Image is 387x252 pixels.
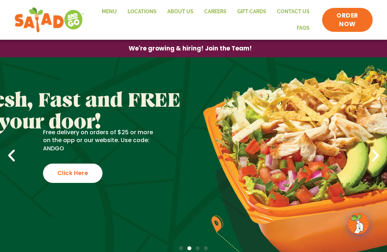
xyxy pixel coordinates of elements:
[196,246,200,250] span: Go to slide 3
[199,4,232,20] a: Careers
[348,213,368,233] img: wpChatIcon
[91,4,315,36] nav: Menu
[204,246,208,250] span: Go to slide 4
[43,164,102,183] div: Click Here
[129,45,252,52] span: We're growing & hiring! Join the Team!
[232,4,272,20] a: GIFT CARDS
[4,148,19,164] div: Previous slide
[14,6,84,34] img: new-SAG-logo-768×292
[118,40,263,57] a: We're growing & hiring! Join the Team!
[179,246,183,250] span: Go to slide 1
[43,129,157,152] p: Free delivery on orders of $25 or more on the app or our website. Use code: ANDGO
[368,148,383,164] div: Next slide
[162,4,199,20] a: About Us
[122,4,162,20] a: Locations
[291,20,315,37] a: FAQs
[329,11,365,29] span: ORDER NOW
[96,4,122,20] a: Menu
[322,8,373,32] a: ORDER NOW
[272,4,315,20] a: Contact Us
[187,246,191,250] span: Go to slide 2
